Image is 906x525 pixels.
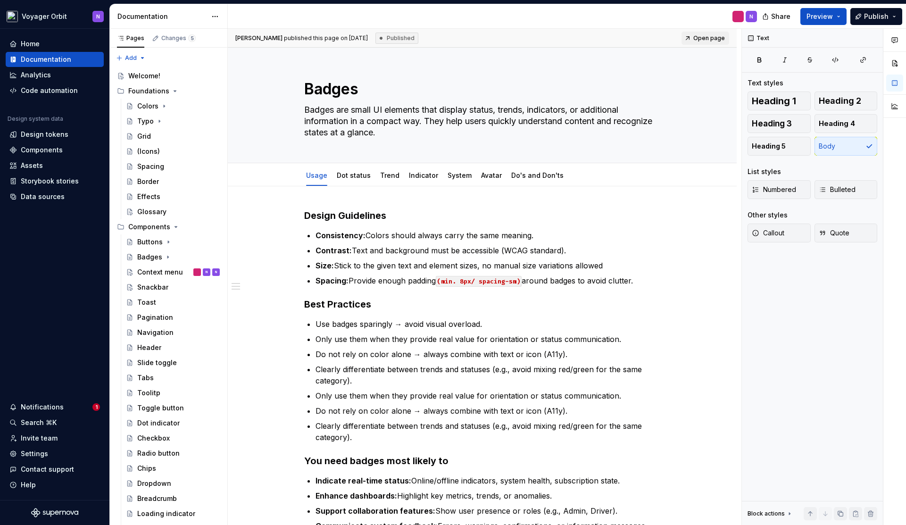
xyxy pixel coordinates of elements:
[21,39,40,49] div: Home
[21,449,48,458] div: Settings
[122,370,224,385] a: Tabs
[6,446,104,461] a: Settings
[748,507,793,520] div: Block actions
[316,333,661,345] p: Only use them when they provide real value for orientation or status communication.
[304,209,661,222] h3: Design Guidelines
[137,509,195,518] div: Loading indicator
[7,11,18,22] img: e5527c48-e7d1-4d25-8110-9641689f5e10.png
[316,260,661,271] p: Stick to the given text and element sizes, no manual size variations allowed
[206,267,208,277] div: N
[137,177,159,186] div: Border
[748,78,783,88] div: Text styles
[122,280,224,295] a: Snackbar
[752,96,796,106] span: Heading 1
[122,189,224,204] a: Effects
[8,115,63,123] div: Design system data
[122,174,224,189] a: Border
[302,78,659,100] textarea: Badges
[405,165,442,185] div: Indicator
[815,224,878,242] button: Quote
[316,318,661,330] p: Use badges sparingly → avoid visual overload.
[122,310,224,325] a: Pagination
[316,275,661,286] p: Provide enough padding around badges to avoid clutter.
[752,228,784,238] span: Callout
[316,506,435,516] strong: Support collaboration features:
[122,385,224,400] a: Toolitp
[375,33,418,44] div: Published
[6,83,104,98] a: Code automation
[316,475,661,486] p: Online/offline indicators, system health, subscription state.
[748,180,811,199] button: Numbered
[122,340,224,355] a: Header
[125,54,137,62] span: Add
[122,355,224,370] a: Slide toggle
[122,144,224,159] a: (Icons)
[137,207,166,217] div: Glossary
[409,171,438,179] a: Indicator
[481,171,502,179] a: Avatar
[748,137,811,156] button: Heading 5
[122,295,224,310] a: Toast
[748,167,781,176] div: List styles
[6,462,104,477] button: Contact support
[22,12,67,21] div: Voyager Orbit
[21,433,58,443] div: Invite team
[6,52,104,67] a: Documentation
[137,283,168,292] div: Snackbar
[6,142,104,158] a: Components
[757,8,797,25] button: Share
[819,185,856,194] span: Bulleted
[748,210,788,220] div: Other styles
[815,92,878,110] button: Heading 2
[316,505,661,517] p: Show user presence or roles (e.g., Admin, Driver).
[137,358,177,367] div: Slide toggle
[316,349,661,360] p: Do not rely on color alone → always combine with text or icon (A11y).
[122,265,224,280] a: Context menuNN
[215,267,217,277] div: N
[122,129,224,144] a: Grid
[306,171,327,179] a: Usage
[316,491,397,500] strong: Enhance dashboards:
[21,145,63,155] div: Components
[137,433,170,443] div: Checkbox
[316,231,366,240] strong: Consistency:
[337,171,371,179] a: Dot status
[137,373,154,383] div: Tabs
[137,298,156,307] div: Toast
[122,234,224,250] a: Buttons
[122,204,224,219] a: Glossary
[21,86,78,95] div: Code automation
[749,13,753,20] div: N
[21,176,79,186] div: Storybook stories
[122,431,224,446] a: Checkbox
[316,420,661,443] p: Clearly differentiate between trends and statuses (e.g., avoid mixing red/green for the same cate...
[316,261,334,270] strong: Size:
[316,276,349,285] strong: Spacing:
[137,267,183,277] div: Context menu
[316,364,661,386] p: Clearly differentiate between trends and statuses (e.g., avoid mixing red/green for the same cate...
[316,476,411,485] strong: Indicate real-time status:
[113,219,224,234] div: Components
[137,449,180,458] div: Radio button
[122,159,224,174] a: Spacing
[137,479,171,488] div: Dropdown
[21,418,57,427] div: Search ⌘K
[31,508,78,517] a: Supernova Logo
[748,510,785,517] div: Block actions
[122,325,224,340] a: Navigation
[137,162,164,171] div: Spacing
[815,114,878,133] button: Heading 4
[6,477,104,492] button: Help
[122,114,224,129] a: Typo
[511,171,564,179] a: Do's and Don'ts
[137,313,173,322] div: Pagination
[6,67,104,83] a: Analytics
[2,6,108,26] button: Voyager OrbitN
[850,8,902,25] button: Publish
[815,180,878,199] button: Bulleted
[864,12,889,21] span: Publish
[137,252,162,262] div: Badges
[21,70,51,80] div: Analytics
[21,192,65,201] div: Data sources
[137,464,156,473] div: Chips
